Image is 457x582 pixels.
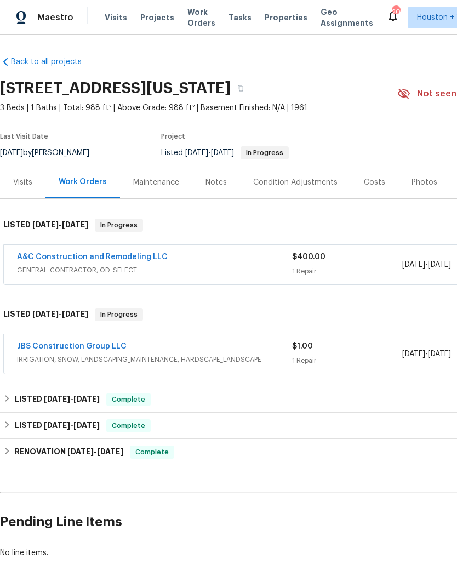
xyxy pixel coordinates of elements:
span: - [44,395,100,403]
div: 1 Repair [292,266,402,277]
span: - [402,349,451,360]
span: Complete [107,394,150,405]
span: In Progress [242,150,288,156]
div: Notes [205,177,227,188]
div: Condition Adjustments [253,177,338,188]
div: Work Orders [59,176,107,187]
span: [DATE] [428,261,451,269]
span: Listed [161,149,289,157]
span: [DATE] [402,261,425,269]
span: Maestro [37,12,73,23]
span: - [185,149,234,157]
span: [DATE] [32,221,59,229]
h6: LISTED [15,419,100,432]
span: [DATE] [62,221,88,229]
div: Costs [364,177,385,188]
span: Work Orders [187,7,215,28]
span: [DATE] [62,310,88,318]
span: Complete [107,420,150,431]
span: [DATE] [185,149,208,157]
h6: LISTED [15,393,100,406]
span: [DATE] [402,350,425,358]
div: 20 [392,7,399,18]
span: [DATE] [211,149,234,157]
span: In Progress [96,220,142,231]
span: $400.00 [292,253,325,261]
a: A&C Construction and Remodeling LLC [17,253,168,261]
span: [DATE] [73,395,100,403]
span: - [44,421,100,429]
a: JBS Construction Group LLC [17,343,127,350]
span: IRRIGATION, SNOW, LANDSCAPING_MAINTENANCE, HARDSCAPE_LANDSCAPE [17,354,292,365]
h6: LISTED [3,308,88,321]
span: In Progress [96,309,142,320]
span: [DATE] [67,448,94,455]
div: 1 Repair [292,355,402,366]
div: Visits [13,177,32,188]
span: - [32,221,88,229]
span: [DATE] [44,395,70,403]
h6: RENOVATION [15,446,123,459]
span: [DATE] [32,310,59,318]
div: Maintenance [133,177,179,188]
div: Photos [412,177,437,188]
span: Visits [105,12,127,23]
span: Geo Assignments [321,7,373,28]
span: [DATE] [428,350,451,358]
span: Project [161,133,185,140]
span: - [32,310,88,318]
span: Tasks [229,14,252,21]
button: Copy Address [231,78,250,98]
span: [DATE] [44,421,70,429]
span: Complete [131,447,173,458]
span: Properties [265,12,307,23]
span: $1.00 [292,343,313,350]
span: [DATE] [97,448,123,455]
span: [DATE] [73,421,100,429]
h6: LISTED [3,219,88,232]
span: GENERAL_CONTRACTOR, OD_SELECT [17,265,292,276]
span: - [402,259,451,270]
span: Projects [140,12,174,23]
span: - [67,448,123,455]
